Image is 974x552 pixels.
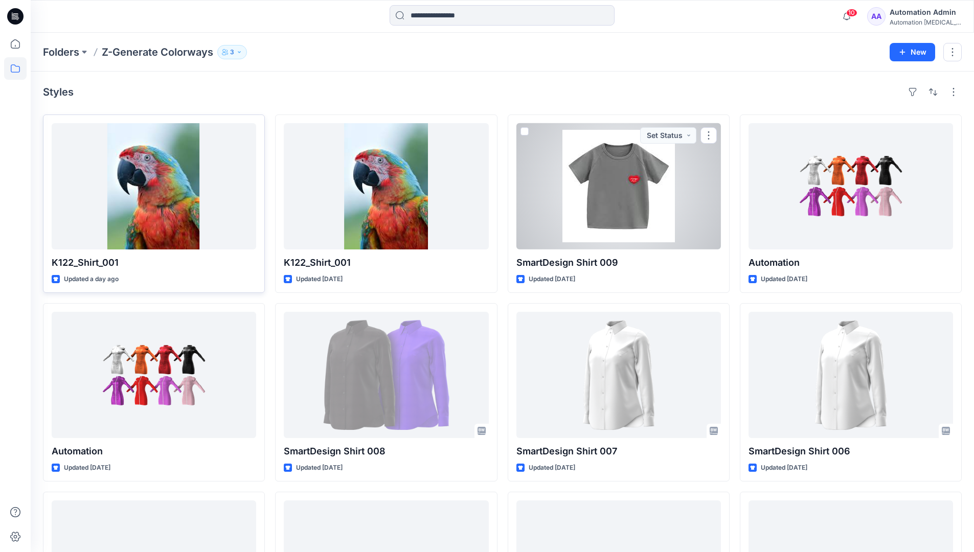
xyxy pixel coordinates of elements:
p: Updated [DATE] [296,274,343,285]
a: SmartDesign Shirt 007 [516,312,721,438]
p: Updated [DATE] [529,274,575,285]
span: 10 [846,9,857,17]
p: Updated [DATE] [761,274,807,285]
p: SmartDesign Shirt 009 [516,256,721,270]
a: SmartDesign Shirt 008 [284,312,488,438]
a: SmartDesign Shirt 009 [516,123,721,249]
p: Updated a day ago [64,274,119,285]
h4: Styles [43,86,74,98]
p: Updated [DATE] [761,463,807,473]
a: K122_Shirt_001 [284,123,488,249]
p: K122_Shirt_001 [284,256,488,270]
p: K122_Shirt_001 [52,256,256,270]
div: Automation Admin [890,6,961,18]
button: New [890,43,935,61]
a: Automation [749,123,953,249]
p: Automation [749,256,953,270]
p: SmartDesign Shirt 006 [749,444,953,458]
p: Updated [DATE] [296,463,343,473]
p: SmartDesign Shirt 008 [284,444,488,458]
p: Updated [DATE] [64,463,110,473]
div: Automation [MEDICAL_DATA]... [890,18,961,26]
button: 3 [217,45,247,59]
p: SmartDesign Shirt 007 [516,444,721,458]
a: Automation [52,312,256,438]
a: SmartDesign Shirt 006 [749,312,953,438]
div: AA [867,7,886,26]
p: Updated [DATE] [529,463,575,473]
p: Automation [52,444,256,458]
p: Z-Generate Colorways [102,45,213,59]
p: 3 [230,47,234,58]
a: K122_Shirt_001 [52,123,256,249]
a: Folders [43,45,79,59]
